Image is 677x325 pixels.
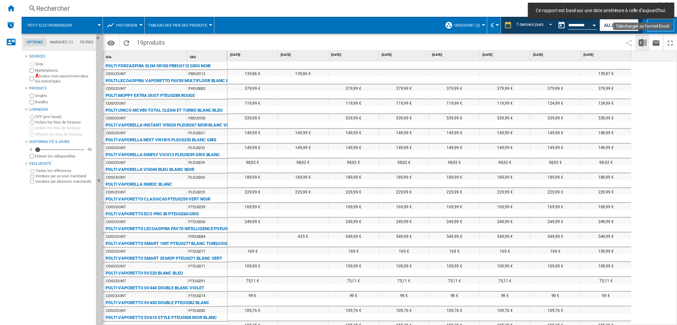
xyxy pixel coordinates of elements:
[581,114,631,121] div: 539,99 €
[581,188,631,195] div: 229,99 €
[106,210,199,218] div: POLTI VAPORETTO ECO PRO 30 PTEU0260 GRIS
[187,70,227,77] div: PBEU0112
[480,144,530,150] div: 149,99 €
[534,7,668,14] span: Ce rapport est basé sur une date antérieure à celle d'aujourd'hui.
[379,99,429,106] div: 119,99 €
[328,114,379,121] div: 539,99 €
[429,99,479,106] div: 119,99 €
[379,173,429,180] div: 189,99 €
[106,100,126,107] div: CDISCOUNT
[187,262,227,269] div: PTEU0271
[106,151,220,159] div: POLTI VAPORELLA SIMPLY VS1012 PLEU0239 GRIS BLANC
[35,146,84,153] md-slider: Disponibilité
[106,254,222,262] div: POLTI VAPORETTO SMART 35 MOP PTEU0271 BLANC VERT
[480,277,530,284] div: 75,11 €
[530,114,580,121] div: 539,99 €
[530,158,580,165] div: 98,92 €
[328,173,379,180] div: 189,99 €
[106,293,126,299] div: CDISCOUNT
[106,17,141,34] div: Historique
[30,115,34,119] input: OFF (prix facial)
[29,107,93,112] div: Livraison
[480,99,530,106] div: 119,99 €
[379,84,429,91] div: 379,99 €
[227,203,278,210] div: 169,99 €
[379,247,429,254] div: 169 €
[379,232,429,239] div: 549,99 €
[35,93,93,98] label: Singles
[581,144,631,150] div: 149,99 €
[279,51,328,59] div: [DATE]
[106,219,126,225] div: CDISCOUNT
[187,129,227,136] div: PLEU0267
[227,247,278,254] div: 169 €
[530,232,580,239] div: 549,99 €
[230,52,276,57] span: [DATE]
[278,70,328,76] div: 139,86 €
[581,292,631,298] div: 99 €
[532,51,580,59] div: [DATE]
[530,99,580,106] div: 124,99 €
[106,225,227,233] div: POLTI VAPORETTO LECOASPIRA FAV70 INTELLIGENCE PVEU0084 BLANC NOIR
[187,188,227,195] div: PLEU0229
[106,106,223,114] div: POLTI UNICO MCV80 TOTAL CLEAN ET TURBO BLANC BLEU
[379,277,429,284] div: 75,11 €
[106,240,227,248] div: POLTI VAPORETTO SMART 100T PTEU0277 BLANC TURQUOISE
[581,173,631,180] div: 189,99 €
[35,68,93,73] label: Marketplaces
[30,94,34,98] input: Singles
[480,84,530,91] div: 379,99 €
[106,121,227,129] div: POLTI VAPORELLA INSTANT VI5020 PLEU0267 NOIR BLANC VERT
[581,232,631,239] div: 549,99 €
[328,203,379,210] div: 169,99 €
[106,85,126,92] div: CDISCOUNT
[278,173,328,180] div: 189,99 €
[106,136,216,144] div: POLTI VAPORELLA NEXT VN1815 PLEU0233 BLANC GRIS
[328,277,379,284] div: 75,11 €
[76,38,97,46] md-tab-item: Filtres
[328,262,379,269] div: 109,99 €
[227,262,278,269] div: 109,99 €
[530,144,580,150] div: 149,99 €
[35,132,93,137] label: Afficher les frais de livraison
[328,129,379,136] div: 149,99 €
[622,35,636,50] button: Partager ce bookmark avec d'autres
[30,169,34,174] input: Toutes les références
[328,84,379,91] div: 379,99 €
[278,158,328,165] div: 98,92 €
[491,22,494,29] span: €
[480,292,530,298] div: 99 €
[187,174,227,180] div: PLEU0265
[647,19,674,31] button: Editer
[379,114,429,121] div: 539,99 €
[35,74,39,78] img: mysite-not-bg-18x18.png
[331,52,377,57] span: [DATE]
[187,292,227,299] div: PTEU0274
[530,262,580,269] div: 109,99 €
[581,70,631,76] div: 139,87 €
[555,17,598,34] div: Ce rapport est basé sur une date antérieure à celle d'aujourd'hui.
[35,154,93,159] label: Enlever les indisponibles
[583,52,630,57] span: [DATE]
[106,195,210,203] div: POLTI VAPORETTO CLASSIC65 PTEU0259 VERT NOIR
[429,144,479,150] div: 149,99 €
[429,277,479,284] div: 75,11 €
[106,77,227,85] div: POLTI LECOASPIRA VAPORETTO FAV50 MULTIFLOOR BLANC ROUGE
[30,132,34,137] input: Afficher les frais de livraison
[278,232,328,239] div: 435 €
[328,188,379,195] div: 229,99 €
[29,161,93,167] div: Exclusivité
[187,307,227,314] div: PTEU0282
[227,158,278,165] div: 98,92 €
[148,23,207,28] span: Tableau des prix des produits
[7,21,15,29] img: alerts-logo.svg
[187,85,227,92] div: PVEU0083
[30,180,34,184] input: Vendues par plusieurs marchands
[86,147,93,152] div: 90
[480,114,530,121] div: 539,99 €
[328,306,379,313] div: 109,76 €
[106,71,126,77] div: CDISCOUNT
[516,22,543,27] div: 7 derniers jours
[106,263,126,270] div: CDISCOUNT
[106,248,126,255] div: CDISCOUNT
